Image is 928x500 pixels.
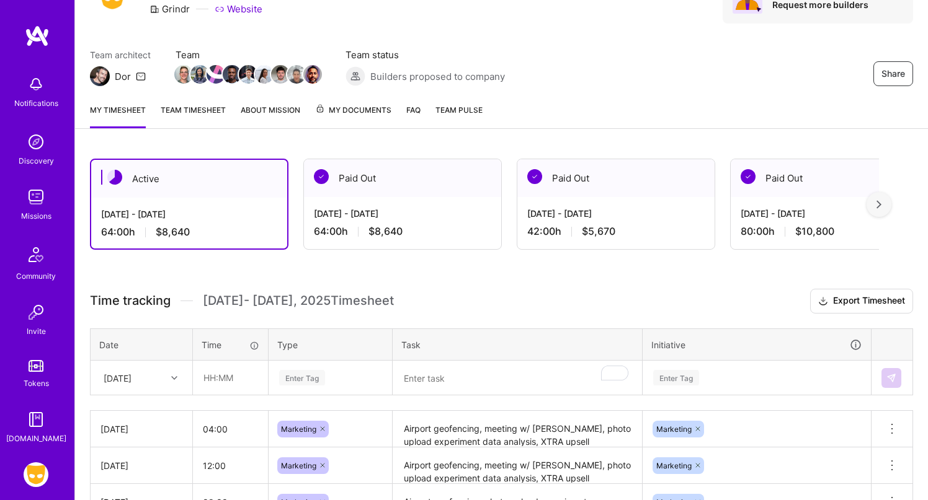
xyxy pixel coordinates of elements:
[873,61,913,86] button: Share
[90,66,110,86] img: Team Architect
[149,4,159,14] i: icon CompanyGray
[241,103,300,128] a: About Mission
[886,373,896,383] img: Submit
[269,328,393,361] th: Type
[107,170,122,185] img: Active
[881,68,905,80] span: Share
[91,160,287,198] div: Active
[21,240,51,270] img: Community
[240,64,256,85] a: Team Member Avatar
[517,159,715,197] div: Paid Out
[656,424,692,434] span: Marketing
[24,129,48,154] img: discovery
[207,65,225,84] img: Team Member Avatar
[14,97,58,110] div: Notifications
[315,103,391,117] span: My Documents
[193,413,268,445] input: HH:MM
[741,169,756,184] img: Paid Out
[90,293,171,309] span: Time tracking
[149,2,190,15] div: Grindr
[394,449,641,483] textarea: Airport geofencing, meeting w/ [PERSON_NAME], photo upload experiment data analysis, XTRA upsell ...
[527,207,705,220] div: [DATE] - [DATE]
[314,169,329,184] img: Paid Out
[24,462,48,487] img: Grindr: Product & Marketing
[24,72,48,97] img: bell
[176,64,192,85] a: Team Member Avatar
[394,412,641,446] textarea: Airport geofencing, meeting w/ [PERSON_NAME], photo upload experiment data analysis, XTRA upsell ...
[653,368,699,387] div: Enter Tag
[393,328,643,361] th: Task
[370,70,505,83] span: Builders proposed to company
[91,328,193,361] th: Date
[25,25,50,47] img: logo
[435,103,483,128] a: Team Pulse
[100,423,182,436] div: [DATE]
[279,368,325,387] div: Enter Tag
[192,64,208,85] a: Team Member Avatar
[19,154,54,167] div: Discovery
[156,226,190,239] span: $8,640
[24,377,49,390] div: Tokens
[287,65,306,84] img: Team Member Avatar
[6,432,66,445] div: [DOMAIN_NAME]
[100,459,182,472] div: [DATE]
[346,48,505,61] span: Team status
[305,64,321,85] a: Team Member Avatar
[741,225,918,238] div: 80:00 h
[527,225,705,238] div: 42:00 h
[90,103,146,128] a: My timesheet
[239,65,257,84] img: Team Member Avatar
[304,159,501,197] div: Paid Out
[190,65,209,84] img: Team Member Avatar
[215,2,262,15] a: Website
[741,207,918,220] div: [DATE] - [DATE]
[818,295,828,308] i: icon Download
[527,169,542,184] img: Paid Out
[281,424,316,434] span: Marketing
[29,360,43,372] img: tokens
[406,103,421,128] a: FAQ
[21,209,51,222] div: Missions
[810,289,913,314] button: Export Timesheet
[582,225,615,238] span: $5,670
[346,66,365,86] img: Builders proposed to company
[24,300,48,325] img: Invite
[90,48,151,61] span: Team architect
[256,64,272,85] a: Team Member Avatar
[224,64,240,85] a: Team Member Avatar
[171,375,177,381] i: icon Chevron
[176,48,321,61] span: Team
[203,293,394,309] span: [DATE] - [DATE] , 2025 Timesheet
[101,226,277,239] div: 64:00 h
[174,65,193,84] img: Team Member Avatar
[271,65,290,84] img: Team Member Avatar
[202,338,259,351] div: Time
[193,449,268,482] input: HH:MM
[303,65,322,84] img: Team Member Avatar
[314,207,491,220] div: [DATE] - [DATE]
[208,64,224,85] a: Team Member Avatar
[315,103,391,128] a: My Documents
[24,407,48,432] img: guide book
[115,70,131,83] div: Dor
[136,71,146,81] i: icon Mail
[281,461,316,470] span: Marketing
[101,208,277,221] div: [DATE] - [DATE]
[161,103,226,128] a: Team timesheet
[877,200,881,209] img: right
[368,225,403,238] span: $8,640
[731,159,928,197] div: Paid Out
[656,461,692,470] span: Marketing
[288,64,305,85] a: Team Member Avatar
[27,325,46,338] div: Invite
[314,225,491,238] div: 64:00 h
[255,65,274,84] img: Team Member Avatar
[272,64,288,85] a: Team Member Avatar
[651,338,862,352] div: Initiative
[104,371,132,384] div: [DATE]
[223,65,241,84] img: Team Member Avatar
[194,361,267,394] input: HH:MM
[795,225,834,238] span: $10,800
[24,185,48,209] img: teamwork
[435,105,483,115] span: Team Pulse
